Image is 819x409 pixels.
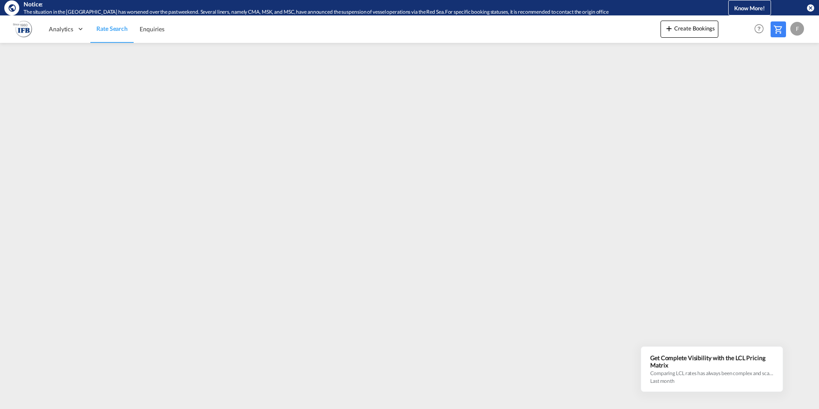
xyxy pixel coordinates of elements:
[790,22,804,36] div: F
[90,15,134,43] a: Rate Search
[734,5,765,12] span: Know More!
[49,25,73,33] span: Analytics
[661,21,718,38] button: icon-plus 400-fgCreate Bookings
[134,15,170,43] a: Enquiries
[96,25,128,32] span: Rate Search
[752,21,771,37] div: Help
[140,25,164,33] span: Enquiries
[806,3,815,12] button: icon-close-circle
[664,23,674,33] md-icon: icon-plus 400-fg
[43,15,90,43] div: Analytics
[752,21,766,36] span: Help
[13,19,32,39] img: b628ab10256c11eeb52753acbc15d091.png
[24,9,693,16] div: The situation in the Red Sea has worsened over the past weekend. Several liners, namely CMA, MSK,...
[8,3,16,12] md-icon: icon-earth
